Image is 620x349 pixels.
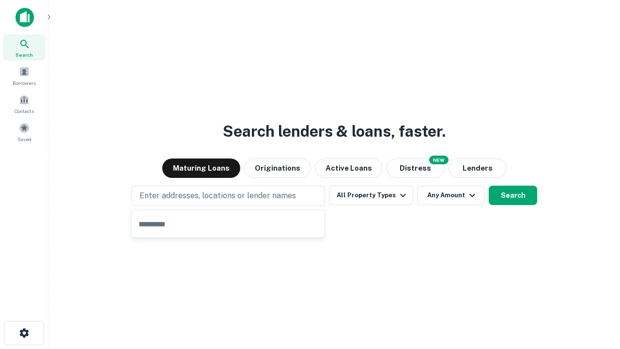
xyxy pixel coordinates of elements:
button: Lenders [449,159,507,178]
a: Contacts [3,91,46,117]
img: capitalize-icon.png [15,8,34,27]
button: Any Amount [417,186,485,205]
span: Search [15,51,33,59]
span: Saved [17,135,31,143]
span: Borrowers [13,79,36,87]
button: Active Loans [315,159,383,178]
a: Search [3,34,46,61]
button: Search [489,186,537,205]
a: Saved [3,119,46,145]
button: Enter addresses, locations or lender names [131,186,325,206]
a: Borrowers [3,63,46,89]
span: Contacts [15,107,34,115]
iframe: Chat Widget [572,271,620,318]
div: NEW [429,156,449,164]
button: Maturing Loans [162,159,240,178]
button: Search distressed loans with lien and other non-mortgage details. [387,159,445,178]
p: Enter addresses, locations or lender names [139,190,296,202]
h3: Search lenders & loans, faster. [223,120,446,143]
button: Originations [244,159,311,178]
button: All Property Types [329,186,413,205]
